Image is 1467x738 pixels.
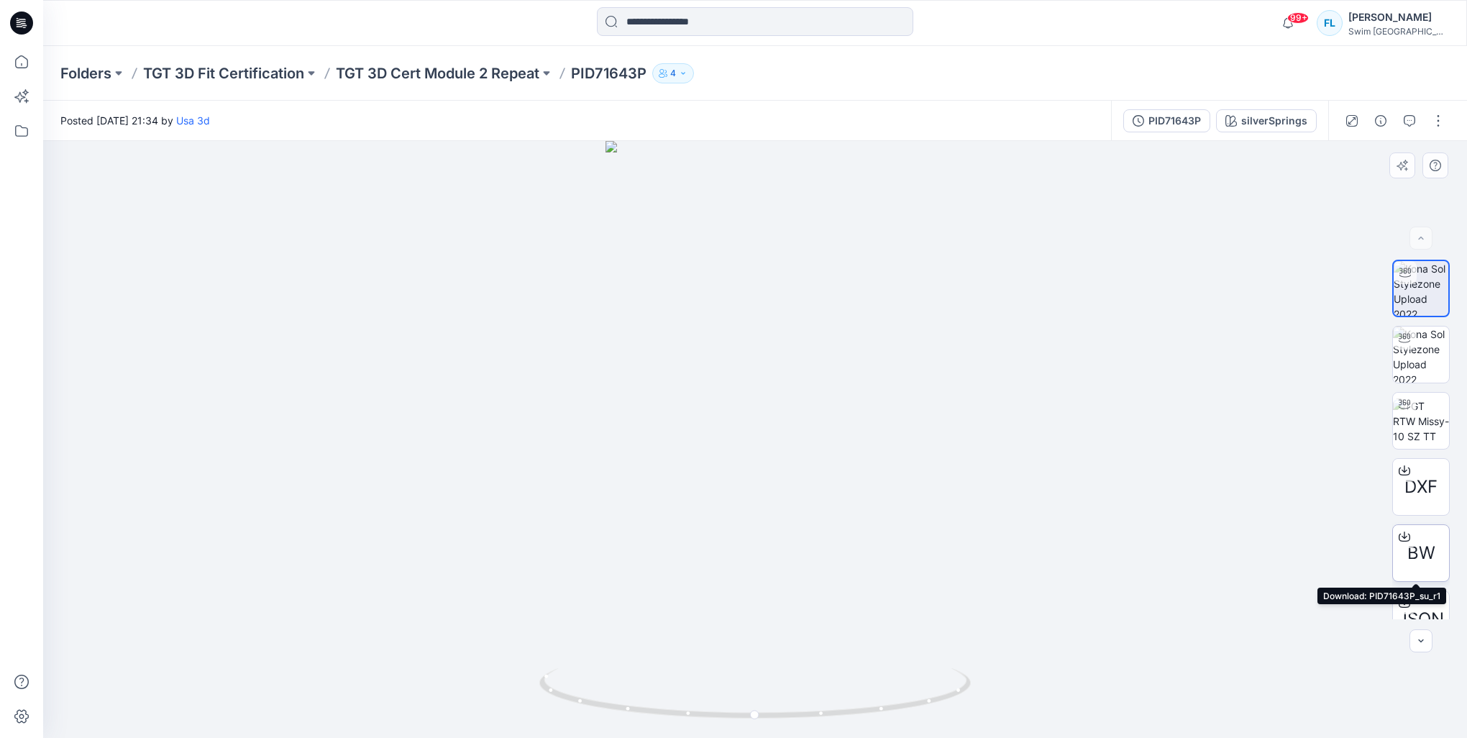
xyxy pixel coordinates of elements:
[1287,12,1309,24] span: 99+
[1404,474,1438,500] span: DXF
[1407,540,1435,566] span: BW
[1348,26,1449,37] div: Swim [GEOGRAPHIC_DATA]
[1369,109,1392,132] button: Details
[1394,261,1448,316] img: Kona Sol Stylezone Upload 2022
[1393,398,1449,444] img: TGT RTW Missy-10 SZ TT
[670,65,676,81] p: 4
[571,63,646,83] p: PID71643P
[1398,606,1444,632] span: JSON
[336,63,539,83] a: TGT 3D Cert Module 2 Repeat
[1216,109,1317,132] button: silverSprings
[143,63,304,83] a: TGT 3D Fit Certification
[60,113,210,128] span: Posted [DATE] 21:34 by
[652,63,694,83] button: 4
[1317,10,1343,36] div: FL
[1348,9,1449,26] div: [PERSON_NAME]
[176,114,210,127] a: Usa 3d
[1393,327,1449,383] img: Kona Sol Stylezone Upload 2022
[1148,113,1201,129] div: PID71643P
[1241,113,1307,129] div: silverSprings
[60,63,111,83] a: Folders
[1123,109,1210,132] button: PID71643P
